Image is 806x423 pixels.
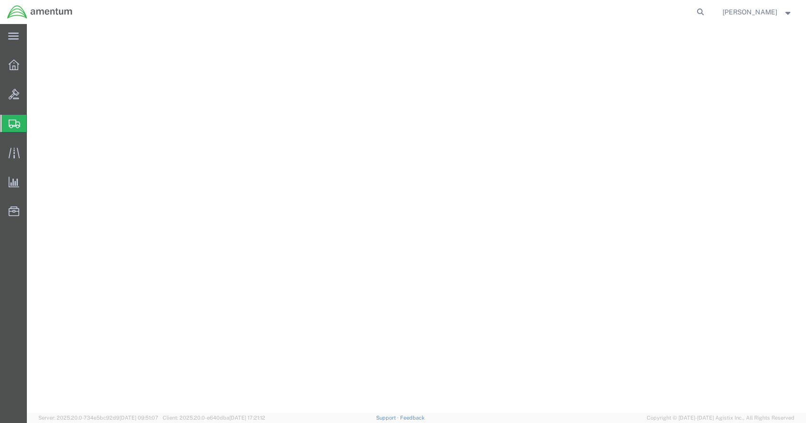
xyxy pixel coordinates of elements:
span: [DATE] 17:21:12 [229,415,265,421]
span: Copyright © [DATE]-[DATE] Agistix Inc., All Rights Reserved [647,414,794,422]
span: Server: 2025.20.0-734e5bc92d9 [38,415,158,421]
span: Client: 2025.20.0-e640dba [163,415,265,421]
span: [DATE] 09:51:07 [119,415,158,421]
span: William Glazer [723,7,777,17]
a: Feedback [400,415,425,421]
button: [PERSON_NAME] [722,6,793,18]
img: logo [7,5,73,19]
a: Support [376,415,400,421]
iframe: FS Legacy Container [27,24,806,413]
